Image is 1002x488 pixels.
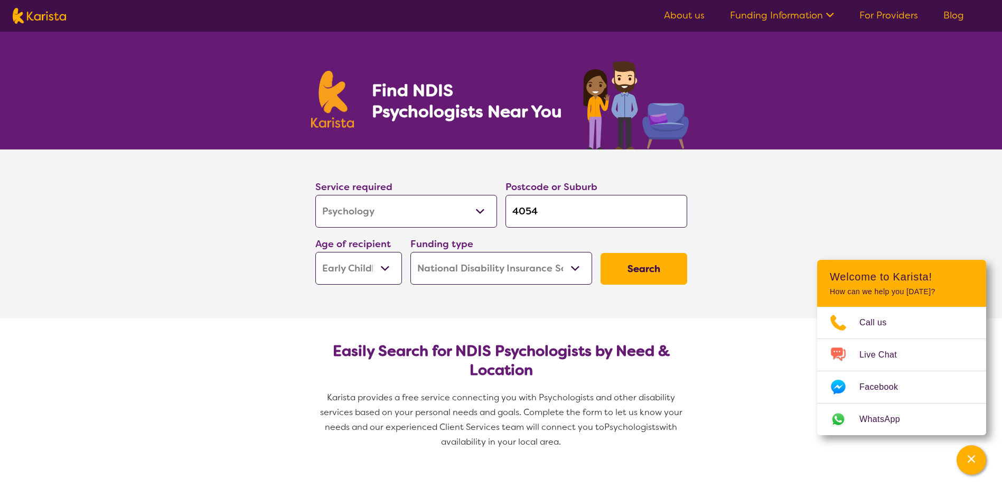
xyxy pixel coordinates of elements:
img: Karista logo [13,8,66,24]
a: Web link opens in a new tab. [817,403,986,435]
span: Call us [859,315,900,331]
span: Live Chat [859,347,910,363]
div: Channel Menu [817,260,986,435]
a: About us [664,9,705,22]
h2: Easily Search for NDIS Psychologists by Need & Location [324,342,679,380]
a: Blog [943,9,964,22]
a: For Providers [859,9,918,22]
h2: Welcome to Karista! [830,270,973,283]
img: psychology [579,57,691,149]
button: Channel Menu [957,445,986,475]
input: Type [505,195,687,228]
label: Service required [315,181,392,193]
img: Karista logo [311,71,354,128]
button: Search [601,253,687,285]
label: Postcode or Suburb [505,181,597,193]
h1: Find NDIS Psychologists Near You [372,80,567,122]
span: Psychologists [604,421,659,433]
a: Funding Information [730,9,834,22]
span: Facebook [859,379,911,395]
p: How can we help you [DATE]? [830,287,973,296]
label: Age of recipient [315,238,391,250]
span: Karista provides a free service connecting you with Psychologists and other disability services b... [320,392,685,433]
span: WhatsApp [859,411,913,427]
label: Funding type [410,238,473,250]
ul: Choose channel [817,307,986,435]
